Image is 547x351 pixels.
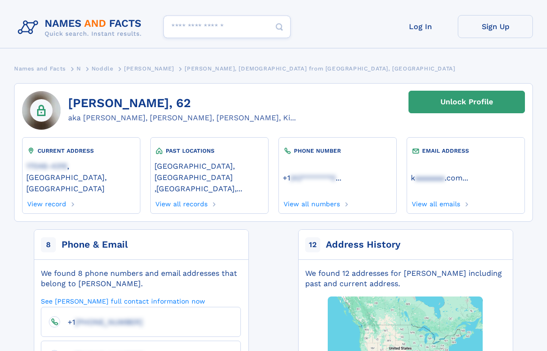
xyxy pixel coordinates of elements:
[154,146,264,156] div: PAST LOCATIONS
[26,161,136,193] a: 17046-4315, [GEOGRAPHIC_DATA], [GEOGRAPHIC_DATA]
[14,62,66,74] a: Names and Facts
[92,65,114,72] span: Noddle
[77,62,81,74] a: N
[124,62,174,74] a: [PERSON_NAME]
[408,91,525,113] a: Unlock Profile
[154,156,264,197] div: ,
[26,197,66,208] a: View record
[440,91,493,113] div: Unlock Profile
[124,65,174,72] span: [PERSON_NAME]
[92,62,114,74] a: Noddle
[415,173,445,182] span: aaaaaaa
[154,197,208,208] a: View all records
[62,238,128,251] div: Phone & Email
[411,173,521,182] a: ...
[156,183,242,193] a: [GEOGRAPHIC_DATA],...
[68,96,296,110] h1: [PERSON_NAME], 62
[305,237,320,252] span: 12
[154,161,264,182] a: [GEOGRAPHIC_DATA], [GEOGRAPHIC_DATA]
[411,172,462,182] a: kaaaaaaa.com
[75,318,143,327] span: [PHONE_NUMBER]
[60,317,143,326] a: +1[PHONE_NUMBER]
[26,162,67,171] span: 17046-4315
[458,15,533,38] a: Sign Up
[283,173,393,182] a: ...
[41,237,56,252] span: 8
[26,146,136,156] div: CURRENT ADDRESS
[41,296,205,305] a: See [PERSON_NAME] full contact information now
[383,15,458,38] a: Log In
[326,238,401,251] div: Address History
[68,112,296,124] div: aka [PERSON_NAME], [PERSON_NAME], [PERSON_NAME], Ki...
[41,268,241,289] div: We found 8 phone numbers and email addresses that belong to [PERSON_NAME].
[411,197,460,208] a: View all emails
[163,16,291,38] input: search input
[283,197,340,208] a: View all numbers
[305,268,505,289] div: We found 12 addresses for [PERSON_NAME] including past and current address.
[14,15,149,40] img: Logo Names and Facts
[268,16,291,39] button: Search Button
[77,65,81,72] span: N
[411,146,521,156] div: EMAIL ADDRESS
[185,65,455,72] span: [PERSON_NAME], [DEMOGRAPHIC_DATA] from [GEOGRAPHIC_DATA], [GEOGRAPHIC_DATA]
[283,146,393,156] div: PHONE NUMBER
